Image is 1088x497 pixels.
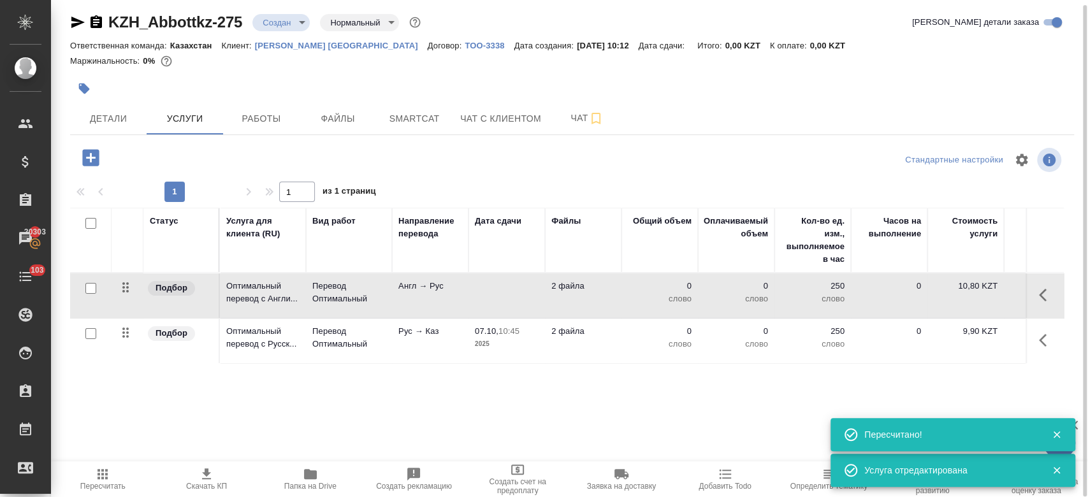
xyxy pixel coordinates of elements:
button: Скачать КП [155,461,259,497]
p: К оплате: [770,41,810,50]
button: Создать счет на предоплату [466,461,570,497]
p: 250 [781,325,845,338]
svg: Подписаться [588,111,604,126]
button: Создан [259,17,294,28]
p: 0 [628,280,692,292]
p: слово [704,338,768,350]
div: Направление перевода [398,215,462,240]
p: Оптимальный перевод с Англи... [226,280,300,305]
button: Показать кнопки [1031,280,1062,310]
button: Добавить Todo [673,461,777,497]
span: Чат с клиентом [460,111,541,127]
span: Создать счет на предоплату [474,477,562,495]
p: ТОО-3338 [465,41,514,50]
p: Перевод Оптимальный [312,325,386,350]
span: Настроить таблицу [1006,145,1037,175]
p: 0% [143,56,158,66]
p: Подбор [156,327,187,340]
a: KZH_Abbottkz-275 [108,13,242,31]
button: Папка на Drive [258,461,362,497]
p: [PERSON_NAME] [GEOGRAPHIC_DATA] [255,41,428,50]
td: 0 [851,273,927,318]
span: Услуги [154,111,215,127]
div: Файлы [551,215,581,227]
p: 0 % [1010,325,1074,338]
div: Скидка / наценка [1010,215,1074,240]
div: split button [902,150,1006,170]
span: из 1 страниц [323,184,376,202]
button: Заявка на доставку [570,461,674,497]
p: 0 [628,325,692,338]
div: Создан [252,14,310,31]
span: Заявка на доставку [587,482,656,491]
p: 10,80 KZT [934,280,997,292]
p: Оптимальный перевод с Русск... [226,325,300,350]
p: 0,00 KZT [725,41,769,50]
a: ТОО-3338 [465,40,514,50]
button: 0.00 KZT; [158,53,175,69]
span: Скачать КП [186,482,227,491]
div: Часов на выполнение [857,215,921,240]
a: [PERSON_NAME] [GEOGRAPHIC_DATA] [255,40,428,50]
p: Итого: [697,41,725,50]
button: Нормальный [326,17,384,28]
button: Пересчитать [51,461,155,497]
p: Перевод Оптимальный [312,280,386,305]
span: Создать рекламацию [376,482,452,491]
button: Закрыть [1043,429,1070,440]
div: Кол-во ед. изм., выполняемое в час [781,215,845,266]
a: 20303 [3,222,48,254]
p: [DATE] 10:12 [577,41,639,50]
span: [PERSON_NAME] детали заказа [912,16,1039,29]
p: Дата сдачи: [639,41,688,50]
p: Дата создания: [514,41,577,50]
button: Скопировать ссылку для ЯМессенджера [70,15,85,30]
span: Smartcat [384,111,445,127]
div: Услуга отредактирована [864,464,1033,477]
span: Добавить Todo [699,482,751,491]
p: 250 [781,280,845,292]
button: Определить тематику [777,461,881,497]
p: Клиент: [221,41,254,50]
button: Добавить услугу [73,145,108,171]
p: Подбор [156,282,187,294]
div: Вид работ [312,215,356,227]
button: Закрыть [1043,465,1070,476]
p: 0,00 KZT [809,41,854,50]
div: Дата сдачи [475,215,521,227]
p: Маржинальность: [70,56,143,66]
span: 20303 [17,226,54,238]
p: Казахстан [170,41,222,50]
p: слово [781,292,845,305]
span: Чат [556,110,618,126]
p: Ответственная команда: [70,41,170,50]
div: Стоимость услуги [934,215,997,240]
span: Определить тематику [790,482,867,491]
span: Детали [78,111,139,127]
div: Создан [320,14,399,31]
p: Англ → Рус [398,280,462,292]
button: Добавить тэг [70,75,98,103]
button: Доп статусы указывают на важность/срочность заказа [407,14,423,31]
p: 0 [704,325,768,338]
p: 10:45 [498,326,519,336]
p: слово [628,338,692,350]
button: Создать рекламацию [362,461,466,497]
td: 0 [851,319,927,363]
p: Договор: [428,41,465,50]
p: слово [704,292,768,305]
button: Скопировать ссылку [89,15,104,30]
span: Файлы [307,111,368,127]
span: Посмотреть информацию [1037,148,1064,172]
div: Пересчитано! [864,428,1033,441]
p: 0 [704,280,768,292]
span: Работы [231,111,292,127]
p: 9,90 KZT [934,325,997,338]
p: слово [628,292,692,305]
div: Общий объем [633,215,692,227]
span: Папка на Drive [284,482,337,491]
div: Оплачиваемый объем [704,215,768,240]
span: 103 [23,264,52,277]
button: Показать кнопки [1031,325,1062,356]
div: Услуга для клиента (RU) [226,215,300,240]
